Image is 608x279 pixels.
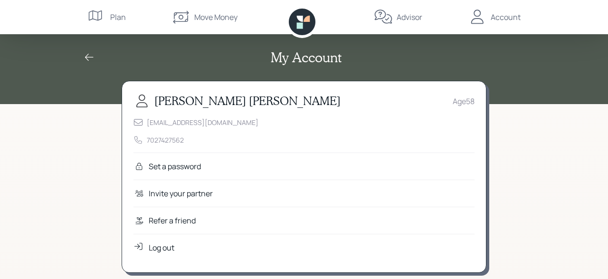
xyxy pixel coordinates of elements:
[453,96,475,107] div: Age 58
[491,11,521,23] div: Account
[149,215,196,226] div: Refer a friend
[147,135,184,145] div: 7027427562
[154,94,341,108] h3: [PERSON_NAME] [PERSON_NAME]
[149,242,174,253] div: Log out
[147,117,258,127] div: [EMAIL_ADDRESS][DOMAIN_NAME]
[271,49,342,66] h2: My Account
[194,11,237,23] div: Move Money
[397,11,422,23] div: Advisor
[110,11,126,23] div: Plan
[149,188,213,199] div: Invite your partner
[149,161,201,172] div: Set a password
